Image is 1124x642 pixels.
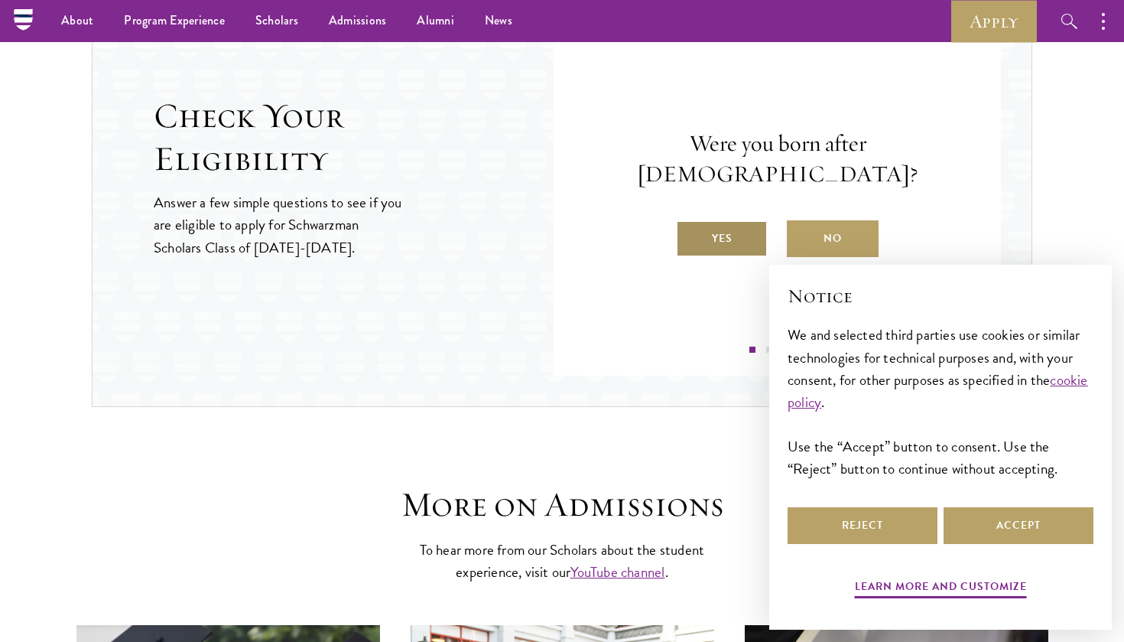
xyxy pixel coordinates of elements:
p: To hear more from our Scholars about the student experience, visit our . [413,539,711,583]
h3: More on Admissions [325,484,799,526]
h2: Check Your Eligibility [154,95,554,181]
button: Reject [788,507,937,544]
label: Yes [676,220,768,257]
a: YouTube channel [570,561,665,583]
p: Answer a few simple questions to see if you are eligible to apply for Schwarzman Scholars Class o... [154,191,404,258]
a: cookie policy [788,369,1088,413]
button: Accept [944,507,1093,544]
p: Were you born after [DEMOGRAPHIC_DATA]? [599,129,955,190]
h2: Notice [788,283,1093,309]
div: We and selected third parties use cookies or similar technologies for technical purposes and, wit... [788,324,1093,479]
label: No [787,220,879,257]
button: Learn more and customize [855,577,1027,601]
